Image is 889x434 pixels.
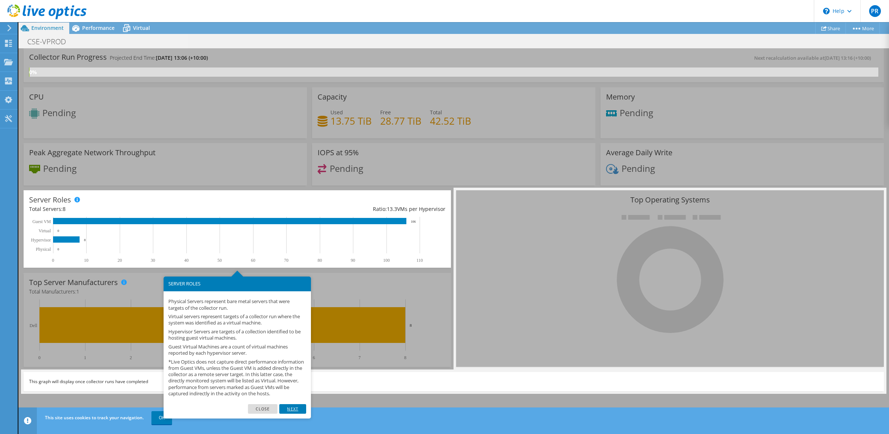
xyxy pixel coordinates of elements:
[869,5,881,17] span: PR
[846,22,880,34] a: More
[133,24,150,31] span: Virtual
[815,22,846,34] a: Share
[248,404,278,414] a: Close
[24,38,77,46] h1: CSE-VPROD
[279,404,306,414] a: Next
[45,414,144,421] span: This site uses cookies to track your navigation.
[168,344,306,356] p: Guest Virtual Machines are a count of virtual machines reported by each hypervisor server.
[168,313,306,326] p: Virtual servers represent targets of a collector run where the system was identified as a virtual...
[168,359,306,397] p: *Live Optics does not capture direct performance information from Guest VMs, unless the Guest VM ...
[168,329,306,341] p: Hypervisor Servers are targets of a collection identified to be hosting guest virtual machines.
[31,24,64,31] span: Environment
[823,8,830,14] svg: \n
[151,411,172,424] a: OK
[82,24,115,31] span: Performance
[168,281,306,286] h3: SERVER ROLES
[168,298,306,311] p: Physical Servers represent bare metal servers that were targets of the collector run.
[24,372,884,391] div: This graph will display once collector runs have completed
